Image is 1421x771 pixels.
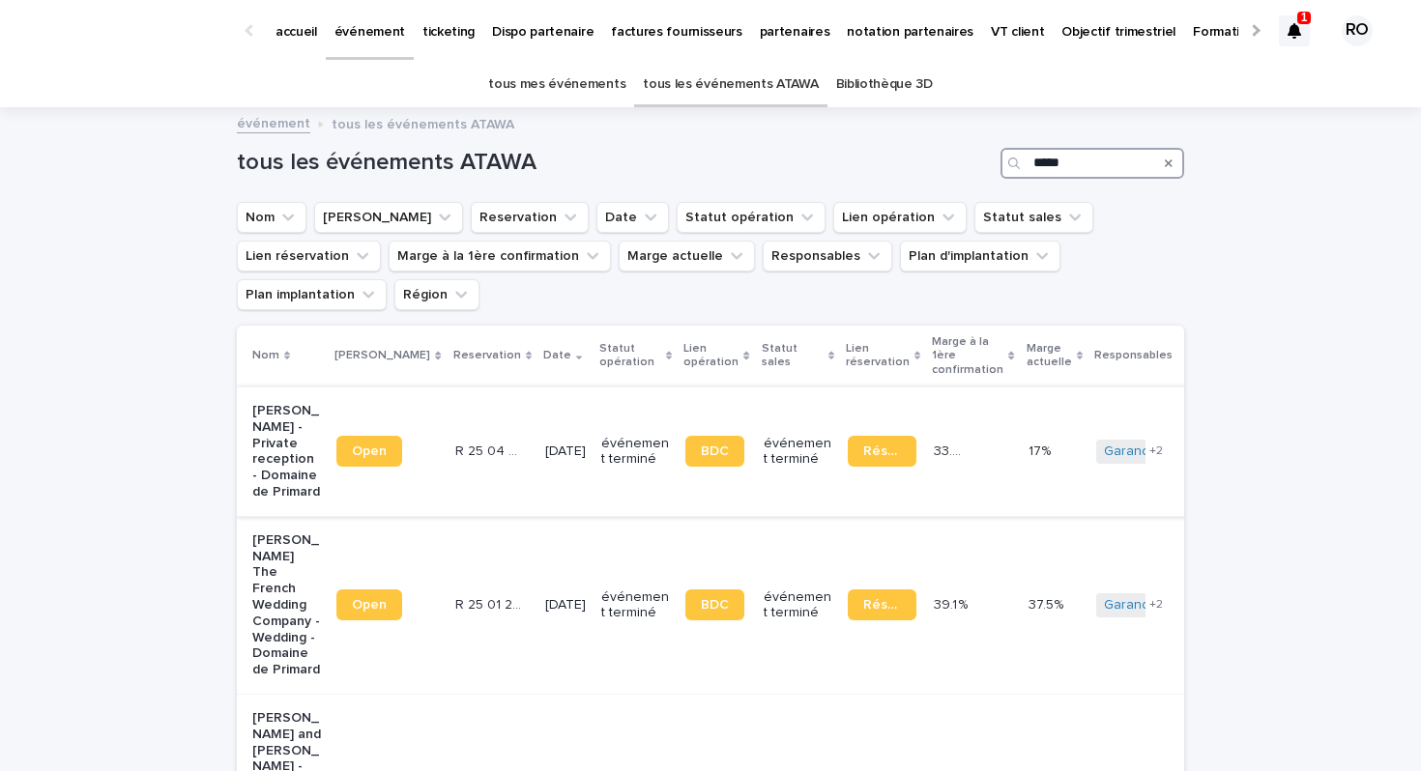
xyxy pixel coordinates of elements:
a: tous mes événements [488,62,625,107]
span: Open [352,598,387,612]
p: événement terminé [601,436,670,469]
p: Reservation [453,345,521,366]
button: Plan d'implantation [900,241,1060,271]
a: Open [336,589,402,620]
p: Lien opération [683,338,739,374]
p: [PERSON_NAME] - Private reception - Domaine de Primard [252,403,321,500]
img: Ls34BcGeRexTGTNfXpUC [39,12,226,50]
div: RO [1342,15,1373,46]
button: Marge actuelle [619,241,755,271]
p: Responsables [1094,345,1173,366]
p: Statut opération [599,338,661,374]
a: BDC [685,436,744,467]
button: Date [596,202,669,233]
p: 1 [1301,11,1308,24]
p: [PERSON_NAME] [334,345,430,366]
span: BDC [701,598,729,612]
p: Date [543,345,571,366]
p: 37.5% [1029,593,1067,614]
p: 39.1 % [934,593,971,614]
span: Réservation [863,598,901,612]
button: Statut sales [974,202,1093,233]
p: 17% [1029,440,1055,460]
a: tous les événements ATAWA [643,62,818,107]
button: Région [394,279,479,310]
input: Search [1000,148,1184,179]
button: Responsables [763,241,892,271]
a: Bibliothèque 3D [836,62,933,107]
p: Plan d'implantation [1184,338,1264,374]
p: Marge à la 1ère confirmation [932,331,1003,381]
p: R 25 01 2185 [455,593,528,614]
button: Marge à la 1ère confirmation [389,241,611,271]
p: tous les événements ATAWA [332,112,514,133]
p: événement terminé [764,436,832,469]
a: Open [336,436,402,467]
span: Open [352,444,387,458]
p: 33.4 % [934,440,972,460]
button: Reservation [471,202,589,233]
button: Lien Stacker [314,202,463,233]
button: Lien réservation [237,241,381,271]
p: [DATE] [545,443,586,460]
p: Lien réservation [846,338,910,374]
p: événement terminé [764,589,832,622]
button: Nom [237,202,306,233]
a: Garance Oboeuf [1104,443,1208,460]
div: 1 [1279,15,1310,46]
a: Réservation [848,589,916,620]
a: Garance Oboeuf [1104,597,1208,614]
span: BDC [701,444,729,458]
p: R 25 04 222 [455,440,528,460]
p: [PERSON_NAME] The French Wedding Company - Wedding - Domaine de Primard [252,532,321,678]
a: événement [237,111,310,133]
span: + 2 [1149,445,1163,457]
button: Plan implantation [237,279,387,310]
p: événement terminé [601,589,670,622]
p: [DATE] [545,597,586,614]
span: Réservation [863,444,901,458]
p: Marge actuelle [1027,338,1072,374]
span: + 2 [1149,599,1163,611]
button: Statut opération [677,202,826,233]
p: Nom [252,345,279,366]
a: Réservation [848,436,916,467]
p: Statut sales [762,338,824,374]
button: Lien opération [833,202,967,233]
h1: tous les événements ATAWA [237,149,993,177]
a: BDC [685,589,744,620]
